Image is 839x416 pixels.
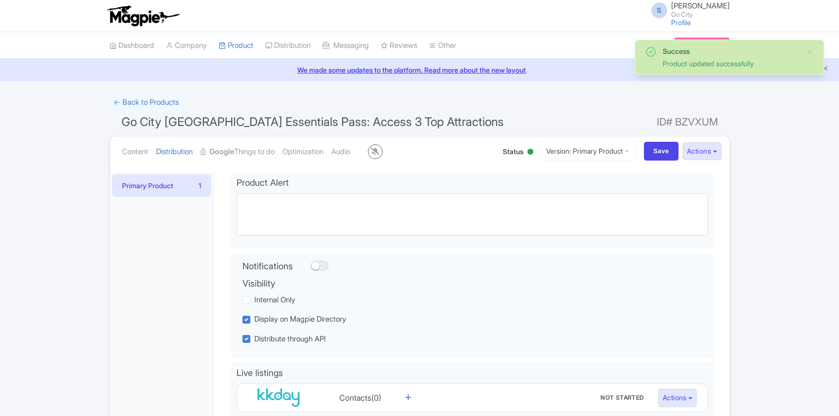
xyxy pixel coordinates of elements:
h4: Product Alert [237,178,708,188]
div: Active [525,145,535,160]
h4: Visibility [242,279,663,289]
a: Dashboard [110,32,154,59]
div: Product updated successfully [663,58,798,69]
a: Other [429,32,456,59]
a: Subscription [674,38,729,52]
a: Optimization [282,136,323,167]
button: Actions [658,389,697,407]
button: Actions [682,142,721,161]
a: Primary Product1 [112,174,211,197]
a: We made some updates to the platform. Read more about the new layout [6,65,833,75]
button: Close [806,46,814,58]
img: logo-ab69f6fb50320c5b225c76a69d11143b.png [105,5,181,27]
a: Audio [331,136,350,167]
span: ID# BZVXUM [657,112,718,132]
small: Go City [671,11,730,18]
span: [PERSON_NAME] [671,1,730,10]
span: Go City [GEOGRAPHIC_DATA] Essentials Pass: Access 3 Top Attractions [121,115,504,129]
span: S [651,2,667,18]
span: Internal Only [254,295,295,304]
button: Contacts(0) [594,389,650,406]
a: Profile [671,18,691,27]
span: Display on Magpie Directory [254,314,346,324]
a: S [PERSON_NAME] Go City [645,2,730,18]
h4: Live listings [237,368,708,378]
a: Distribution [265,32,311,59]
span: Distribute through API [254,334,326,343]
a: Distribution [156,136,193,167]
div: 1 [199,180,201,191]
a: Product [219,32,253,59]
a: ← Back to Products [110,93,183,112]
strong: Google [209,146,234,158]
div: Success [663,46,798,56]
a: Company [166,32,207,59]
button: Close announcement [822,64,829,75]
img: KKday [249,388,308,408]
input: Save [644,142,679,161]
a: Version: Primary Product [539,141,636,161]
span: Status [503,146,523,157]
a: Reviews [381,32,417,59]
label: Notifications [242,259,293,273]
a: Content [122,136,148,167]
a: GoogleThings to do [200,136,275,167]
div: Contacts(0) [327,392,394,404]
a: Messaging [322,32,369,59]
